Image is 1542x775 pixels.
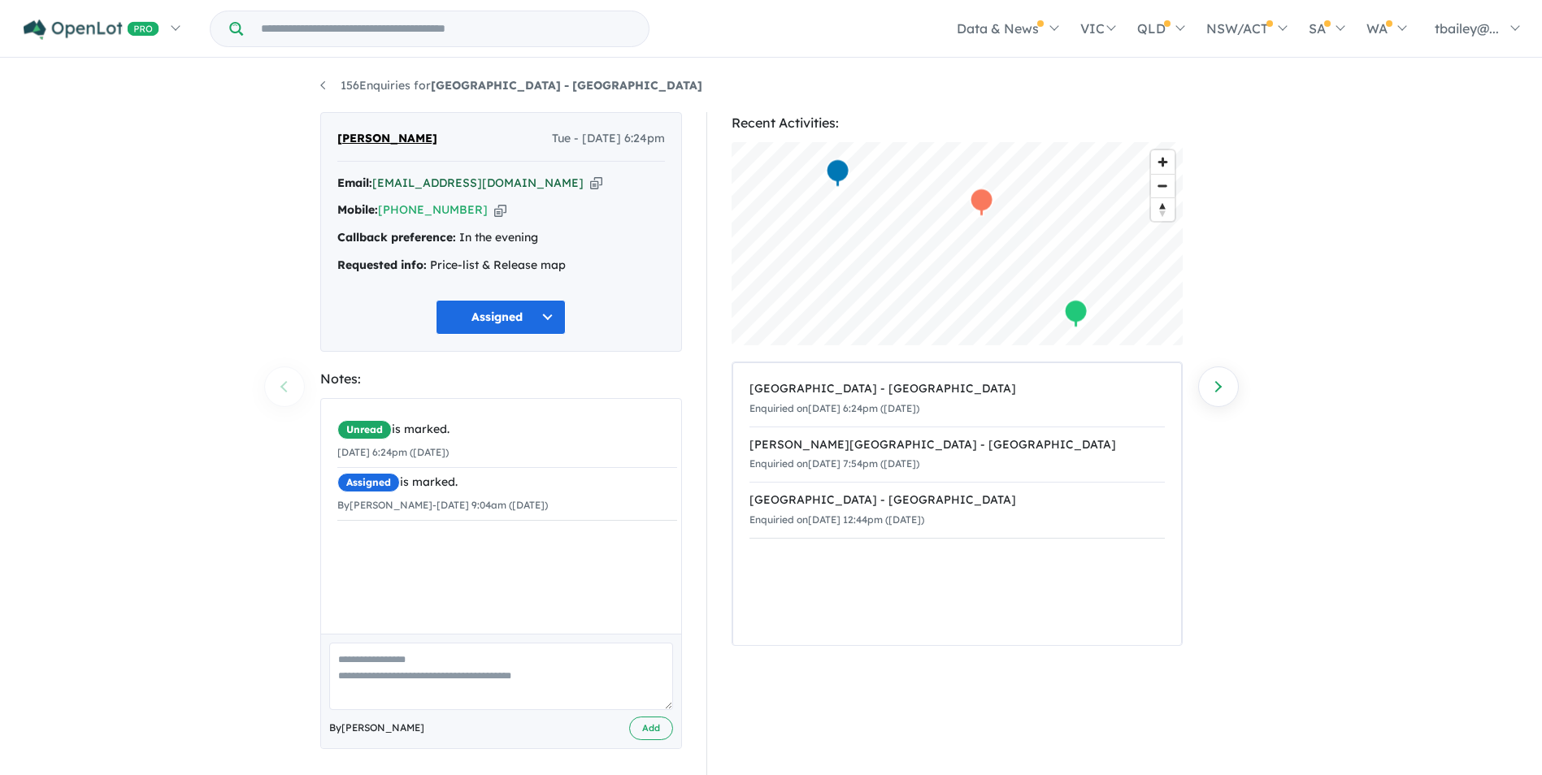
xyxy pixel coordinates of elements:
span: Reset bearing to north [1151,198,1175,221]
div: [GEOGRAPHIC_DATA] - [GEOGRAPHIC_DATA] [749,491,1165,510]
span: By [PERSON_NAME] [329,720,424,736]
button: Zoom out [1151,174,1175,197]
a: [GEOGRAPHIC_DATA] - [GEOGRAPHIC_DATA]Enquiried on[DATE] 6:24pm ([DATE]) [749,371,1165,427]
span: [PERSON_NAME] [337,129,437,149]
span: Unread [337,420,392,439]
span: Tue - [DATE] 6:24pm [552,129,665,149]
button: Add [629,717,673,740]
small: Enquiried on [DATE] 12:44pm ([DATE]) [749,513,924,526]
small: Enquiried on [DATE] 6:24pm ([DATE]) [749,402,919,414]
button: Reset bearing to north [1151,197,1175,221]
div: Recent Activities: [732,112,1183,134]
small: Enquiried on [DATE] 7:54pm ([DATE]) [749,457,919,470]
div: is marked. [337,420,677,439]
div: Map marker [1063,299,1088,329]
span: Assigned [337,473,400,492]
div: Map marker [825,158,849,188]
div: is marked. [337,473,677,492]
button: Copy [494,201,506,219]
span: Zoom out [1151,175,1175,197]
button: Assigned [436,300,566,335]
input: Try estate name, suburb, builder or developer [246,11,645,46]
span: tbailey@... [1435,20,1499,37]
button: Zoom in [1151,150,1175,174]
small: By [PERSON_NAME] - [DATE] 9:04am ([DATE]) [337,499,548,511]
a: [PERSON_NAME][GEOGRAPHIC_DATA] - [GEOGRAPHIC_DATA]Enquiried on[DATE] 7:54pm ([DATE]) [749,426,1165,483]
div: Price-list & Release map [337,256,665,275]
img: Openlot PRO Logo White [24,19,159,40]
a: [PHONE_NUMBER] [378,202,488,217]
canvas: Map [732,142,1183,345]
strong: Callback preference: [337,230,456,245]
a: [GEOGRAPHIC_DATA] - [GEOGRAPHIC_DATA]Enquiried on[DATE] 12:44pm ([DATE]) [749,482,1165,539]
button: Copy [590,175,602,192]
strong: Requested info: [337,258,427,272]
a: 156Enquiries for[GEOGRAPHIC_DATA] - [GEOGRAPHIC_DATA] [320,78,702,93]
div: Map marker [969,188,993,218]
div: [PERSON_NAME][GEOGRAPHIC_DATA] - [GEOGRAPHIC_DATA] [749,435,1165,455]
strong: Email: [337,175,372,190]
small: [DATE] 6:24pm ([DATE]) [337,446,449,458]
strong: [GEOGRAPHIC_DATA] - [GEOGRAPHIC_DATA] [431,78,702,93]
nav: breadcrumb [320,76,1223,96]
a: [EMAIL_ADDRESS][DOMAIN_NAME] [372,175,584,190]
div: Notes: [320,368,682,390]
strong: Mobile: [337,202,378,217]
div: [GEOGRAPHIC_DATA] - [GEOGRAPHIC_DATA] [749,379,1165,399]
div: In the evening [337,228,665,248]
